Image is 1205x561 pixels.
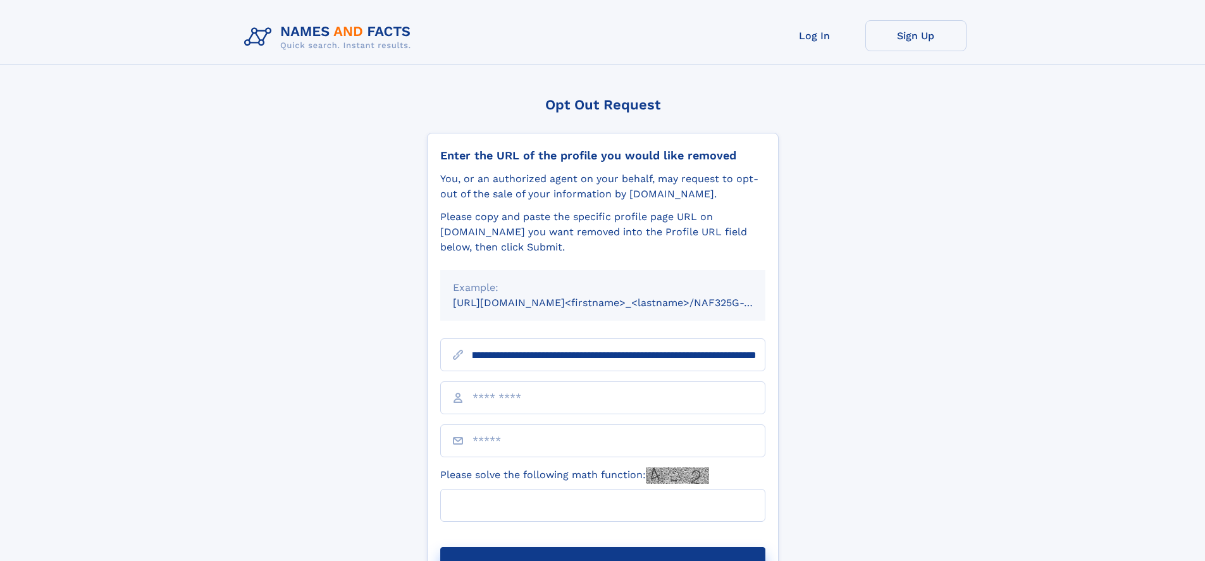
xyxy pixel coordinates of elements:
[865,20,967,51] a: Sign Up
[427,97,779,113] div: Opt Out Request
[440,209,765,255] div: Please copy and paste the specific profile page URL on [DOMAIN_NAME] you want removed into the Pr...
[453,280,753,295] div: Example:
[440,467,709,484] label: Please solve the following math function:
[239,20,421,54] img: Logo Names and Facts
[440,149,765,163] div: Enter the URL of the profile you would like removed
[764,20,865,51] a: Log In
[440,171,765,202] div: You, or an authorized agent on your behalf, may request to opt-out of the sale of your informatio...
[453,297,789,309] small: [URL][DOMAIN_NAME]<firstname>_<lastname>/NAF325G-xxxxxxxx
